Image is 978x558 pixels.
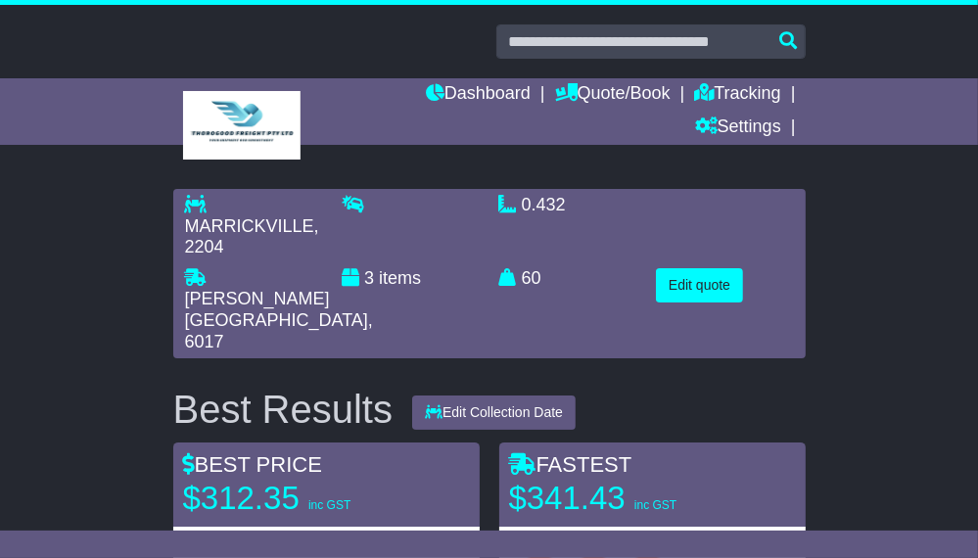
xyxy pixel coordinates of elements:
div: Best Results [163,388,403,431]
span: 60 [522,268,541,288]
a: Settings [695,112,781,145]
span: inc GST [634,498,676,512]
span: inc GST [308,498,350,512]
a: Quote/Book [555,78,671,112]
span: FASTEST [509,452,632,477]
button: Edit quote [656,268,743,302]
span: BEST PRICE [183,452,322,477]
span: , 2204 [185,216,319,257]
button: Edit Collection Date [412,395,576,430]
span: MARRICKVILLE [185,216,314,236]
span: 3 [364,268,374,288]
span: 0.432 [522,195,566,214]
p: $341.43 [509,479,754,518]
a: Tracking [694,78,780,112]
span: items [379,268,421,288]
p: $312.35 [183,479,428,518]
a: Dashboard [426,78,531,112]
span: , 6017 [185,310,373,351]
span: [PERSON_NAME][GEOGRAPHIC_DATA] [185,289,368,330]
